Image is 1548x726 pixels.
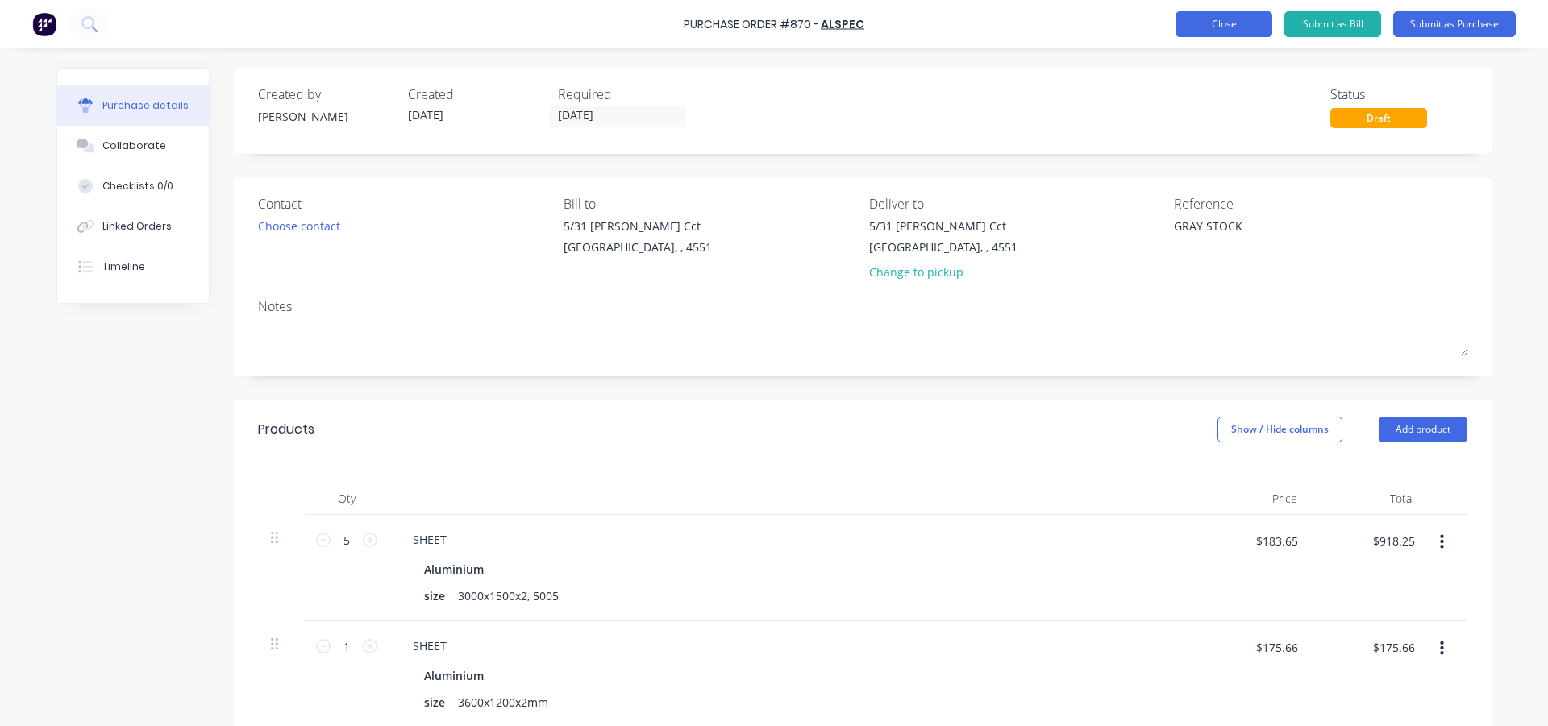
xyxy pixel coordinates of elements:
div: Purchase Order #870 - [684,16,819,33]
button: Checklists 0/0 [57,166,209,206]
div: Deliver to [869,194,1163,214]
div: Notes [258,297,1467,316]
div: Draft [1330,108,1427,128]
div: Products [258,420,314,439]
div: Contact [258,194,551,214]
a: Alspec [821,16,864,32]
div: Created by [258,85,395,104]
button: Timeline [57,247,209,287]
div: [PERSON_NAME] [258,108,395,125]
img: Factory [32,12,56,36]
div: Status [1330,85,1467,104]
div: SHEET [400,528,460,551]
div: SHEET [400,634,460,658]
button: Purchase details [57,85,209,126]
div: Change to pickup [869,263,1017,280]
div: Linked Orders [102,219,172,234]
div: Total [1310,483,1427,515]
div: Purchase details [102,98,189,113]
div: 5/31 [PERSON_NAME] Cct [564,218,712,234]
div: 5/31 [PERSON_NAME] Cct [869,218,1017,234]
button: Close [1176,11,1272,37]
button: Add product [1379,417,1467,442]
button: Submit as Purchase [1393,11,1516,37]
div: Required [558,85,695,104]
div: Choose contact [258,218,340,234]
div: Price [1193,483,1310,515]
div: 3000x1500x2, 5005 [451,584,565,608]
div: 3600x1200x2mm [451,691,555,714]
div: Checklists 0/0 [102,179,173,193]
div: size [418,584,451,608]
textarea: GRAY STOCK [1174,218,1375,254]
div: Aluminium [424,558,490,581]
div: Collaborate [102,139,166,153]
div: Reference [1174,194,1467,214]
div: Timeline [102,259,145,274]
button: Linked Orders [57,206,209,247]
button: Submit as Bill [1284,11,1381,37]
button: Show / Hide columns [1217,417,1342,442]
div: Created [408,85,545,104]
div: size [418,691,451,714]
div: Qty [306,483,387,515]
div: [GEOGRAPHIC_DATA], , 4551 [564,239,712,255]
div: [GEOGRAPHIC_DATA], , 4551 [869,239,1017,255]
div: Bill to [564,194,857,214]
button: Collaborate [57,126,209,166]
div: Aluminium [424,664,490,687]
